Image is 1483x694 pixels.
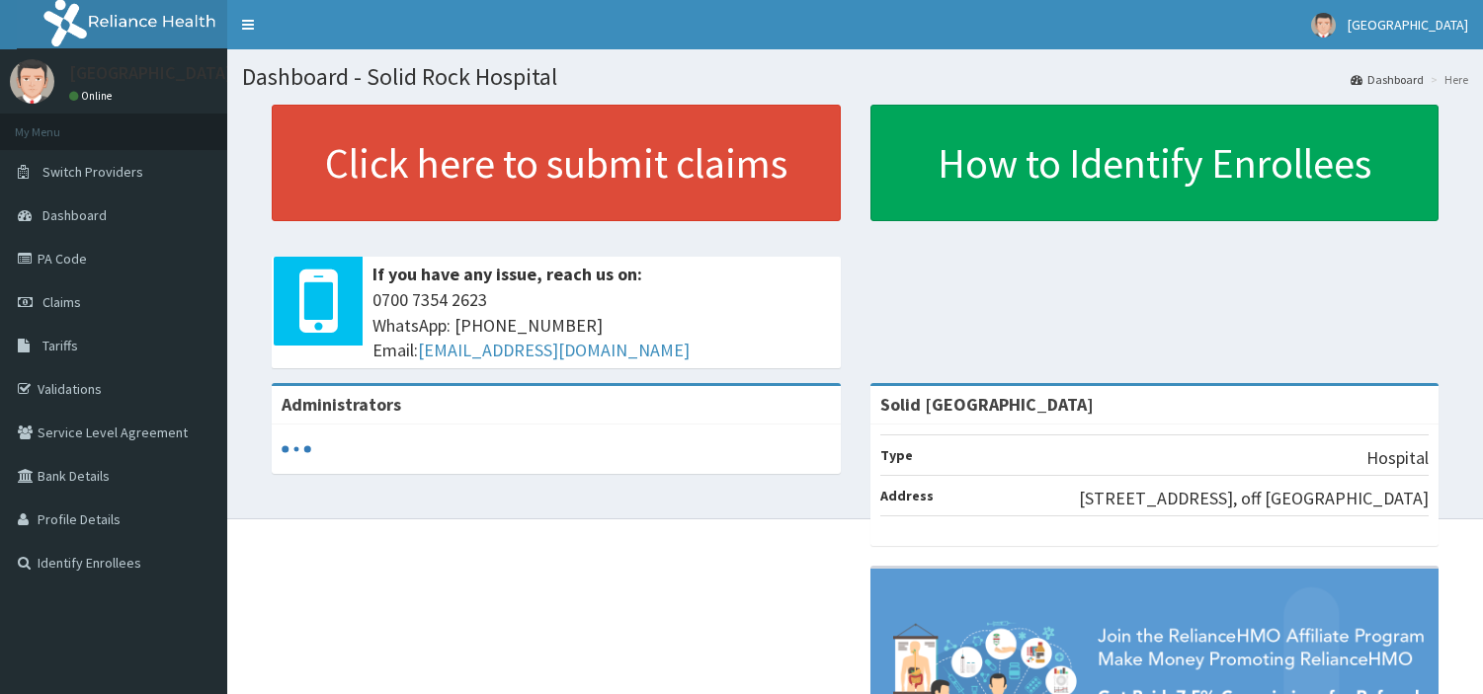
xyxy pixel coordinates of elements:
a: Dashboard [1351,71,1424,88]
a: Click here to submit claims [272,105,841,221]
p: [GEOGRAPHIC_DATA] [69,64,232,82]
a: How to Identify Enrollees [870,105,1440,221]
h1: Dashboard - Solid Rock Hospital [242,64,1468,90]
span: Tariffs [42,337,78,354]
b: Administrators [282,393,401,416]
b: If you have any issue, reach us on: [372,263,642,285]
strong: Solid [GEOGRAPHIC_DATA] [880,393,1094,416]
svg: audio-loading [282,434,311,464]
b: Address [880,487,934,504]
span: Switch Providers [42,163,143,181]
img: User Image [10,59,54,104]
span: 0700 7354 2623 WhatsApp: [PHONE_NUMBER] Email: [372,287,831,363]
a: Online [69,89,117,103]
li: Here [1426,71,1468,88]
span: Claims [42,293,81,311]
p: [STREET_ADDRESS], off [GEOGRAPHIC_DATA] [1079,486,1429,511]
span: [GEOGRAPHIC_DATA] [1348,16,1468,34]
img: User Image [1311,13,1336,38]
a: [EMAIL_ADDRESS][DOMAIN_NAME] [418,339,690,361]
b: Type [880,446,913,464]
span: Dashboard [42,206,107,224]
p: Hospital [1366,445,1429,471]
